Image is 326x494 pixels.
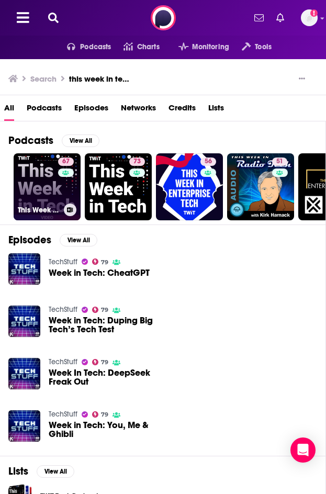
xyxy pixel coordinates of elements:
a: Logged in as Marketing09 [301,9,318,26]
a: 67This Week in Tech (Video) [14,153,81,220]
button: open menu [229,39,272,55]
h3: This Week in Tech (Video) [18,206,60,215]
a: TechStuff [49,357,77,366]
a: TechStuff [49,305,77,314]
a: 56 [200,158,216,166]
h2: Episodes [8,233,51,246]
button: View All [62,134,99,147]
a: Week In Tech: DeepSeek Freak Out [49,368,168,386]
a: Week in Tech: CheatGPT [49,268,150,277]
span: 79 [101,360,108,365]
a: Charts [111,39,159,55]
img: Week in Tech: You, Me & Ghibli [8,410,40,442]
a: 56 [156,153,223,220]
h3: Search [30,74,57,84]
img: Podchaser - Follow, Share and Rate Podcasts [151,5,176,30]
span: 79 [101,308,108,312]
h3: this week in tech [69,74,131,84]
a: Lists [208,99,224,121]
a: Show notifications dropdown [250,9,268,27]
span: Tools [255,40,272,54]
a: PodcastsView All [8,134,99,147]
a: Networks [121,99,156,121]
a: 51 [227,153,294,220]
a: Week in Tech: Duping Big Tech’s Tech Test [49,316,168,334]
span: 51 [276,156,283,167]
span: Monitoring [192,40,229,54]
a: Week in Tech: You, Me & Ghibli [49,421,168,439]
a: 79 [92,359,109,365]
a: 51 [272,158,287,166]
a: Show notifications dropdown [272,9,288,27]
a: 73 [129,158,145,166]
a: TechStuff [49,257,77,266]
a: EpisodesView All [8,233,97,246]
span: 56 [205,156,212,167]
span: Charts [137,40,160,54]
img: Week in Tech: CheatGPT [8,253,40,285]
a: Episodes [74,99,108,121]
button: open menu [54,39,111,55]
a: All [4,99,14,121]
img: Week in Tech: Duping Big Tech’s Tech Test [8,306,40,338]
a: Credits [168,99,196,121]
h2: Podcasts [8,134,53,147]
a: 67 [58,158,74,166]
button: View All [60,234,97,246]
button: View All [37,465,74,478]
a: 79 [92,259,109,265]
a: TechStuff [49,410,77,419]
a: 79 [92,411,109,418]
span: 79 [101,412,108,417]
button: open menu [166,39,229,55]
button: Show More Button [295,74,309,84]
img: Week In Tech: DeepSeek Freak Out [8,358,40,390]
a: 79 [92,307,109,313]
span: 79 [101,260,108,265]
svg: Add a profile image [310,9,318,17]
h2: Lists [8,465,28,478]
span: 67 [62,156,70,167]
div: Open Intercom Messenger [290,437,316,463]
span: 73 [133,156,141,167]
img: User Profile [301,9,318,26]
a: 73 [85,153,152,220]
span: Podcasts [80,40,111,54]
a: ListsView All [8,465,74,478]
a: Podcasts [27,99,62,121]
